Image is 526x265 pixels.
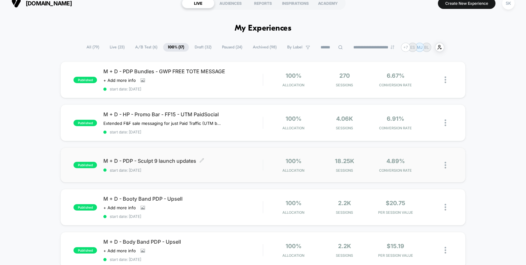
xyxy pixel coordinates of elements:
[321,83,368,87] span: Sessions
[103,158,263,164] span: M + D - PDP - Sculpt 9 launch updates
[321,253,368,258] span: Sessions
[387,243,404,249] span: $15.19
[73,247,97,254] span: published
[103,121,221,126] span: Extended F&F sale messaging for just Paid Traffic (UTM based targeting on key LPs)
[371,168,419,173] span: CONVERSION RATE
[336,115,353,122] span: 4.06k
[286,158,301,164] span: 100%
[371,253,419,258] span: PER SESSION VALUE
[335,158,354,164] span: 18.25k
[190,43,216,52] span: Draft ( 32 )
[417,45,423,50] p: MJ
[163,43,189,52] span: 100% ( 17 )
[73,77,97,83] span: published
[248,43,281,52] span: Archived ( 98 )
[445,162,446,168] img: close
[371,126,419,130] span: CONVERSION RATE
[73,204,97,211] span: published
[103,205,136,210] span: + Add more info
[103,239,263,245] span: M + D - Body Band PDP - Upsell
[387,115,404,122] span: 6.91%
[73,162,97,168] span: published
[103,248,136,253] span: + Add more info
[391,45,394,49] img: end
[103,257,263,262] span: start date: [DATE]
[287,45,302,50] span: By Label
[386,200,405,206] span: $20.75
[235,24,292,33] h1: My Experiences
[286,115,301,122] span: 100%
[321,126,368,130] span: Sessions
[371,210,419,215] span: PER SESSION VALUE
[424,45,429,50] p: BL
[103,130,263,134] span: start date: [DATE]
[339,72,350,79] span: 270
[321,168,368,173] span: Sessions
[282,210,304,215] span: Allocation
[338,243,351,249] span: 2.2k
[282,253,304,258] span: Allocation
[338,200,351,206] span: 2.2k
[82,43,104,52] span: All ( 79 )
[130,43,162,52] span: A/B Test ( 6 )
[282,168,304,173] span: Allocation
[445,204,446,211] img: close
[445,119,446,126] img: close
[401,43,410,52] div: + 7
[103,111,263,118] span: M + D - HP - Promo Bar - FF15 - UTM PaidSocial
[103,78,136,83] span: + Add more info
[282,83,304,87] span: Allocation
[282,126,304,130] span: Allocation
[387,72,405,79] span: 6.67%
[217,43,247,52] span: Paused ( 24 )
[103,214,263,219] span: start date: [DATE]
[103,196,263,202] span: M + D - Booty Band PDP - Upsell
[445,76,446,83] img: close
[103,87,263,91] span: start date: [DATE]
[410,45,415,50] p: ES
[73,120,97,126] span: published
[103,168,263,173] span: start date: [DATE]
[286,243,301,249] span: 100%
[286,200,301,206] span: 100%
[286,72,301,79] span: 100%
[321,210,368,215] span: Sessions
[103,68,263,75] span: M + D - PDP Bundles - GWP FREE TOTE MESSAGE
[105,43,129,52] span: Live ( 23 )
[386,158,405,164] span: 4.89%
[445,247,446,254] img: close
[371,83,419,87] span: CONVERSION RATE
